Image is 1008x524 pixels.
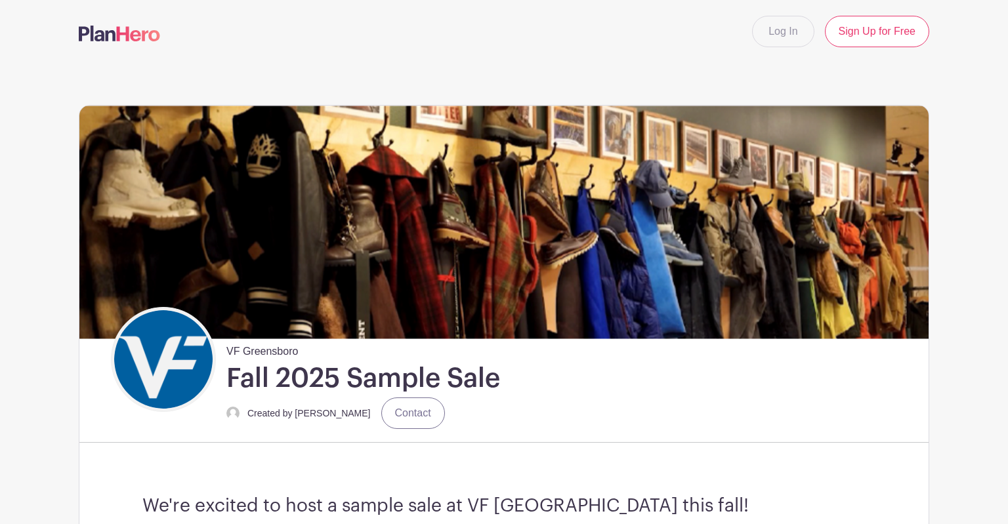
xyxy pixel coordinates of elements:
[381,397,445,429] a: Contact
[79,26,160,41] img: logo-507f7623f17ff9eddc593b1ce0a138ce2505c220e1c5a4e2b4648c50719b7d32.svg
[79,106,929,338] img: Sample%20Sale.png
[226,407,240,420] img: default-ce2991bfa6775e67f084385cd625a349d9dcbb7a52a09fb2fda1e96e2d18dcdb.png
[247,408,371,418] small: Created by [PERSON_NAME]
[114,310,213,409] img: VF_Icon_FullColor_CMYK-small.png
[226,338,298,359] span: VF Greensboro
[825,16,929,47] a: Sign Up for Free
[142,495,866,517] h3: We're excited to host a sample sale at VF [GEOGRAPHIC_DATA] this fall!
[226,362,500,395] h1: Fall 2025 Sample Sale
[752,16,814,47] a: Log In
